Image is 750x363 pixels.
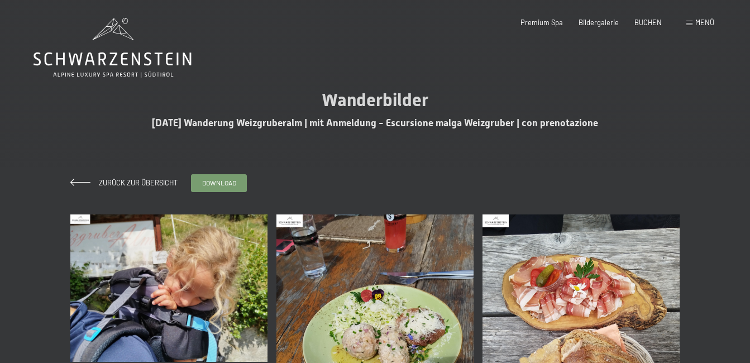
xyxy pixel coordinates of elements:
[520,18,563,27] a: Premium Spa
[192,175,246,192] a: download
[92,178,178,187] span: Zurück zur Übersicht
[634,18,662,27] a: BUCHEN
[202,178,236,188] span: download
[70,214,267,362] img: 19-08-2025
[695,18,714,27] span: Menü
[322,89,428,111] span: Wanderbilder
[70,178,178,187] a: Zurück zur Übersicht
[152,117,598,128] span: [DATE] Wanderung Weizgruberalm | mit Anmeldung - Escursione malga Weizgruber | con prenotazione
[579,18,619,27] a: Bildergalerie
